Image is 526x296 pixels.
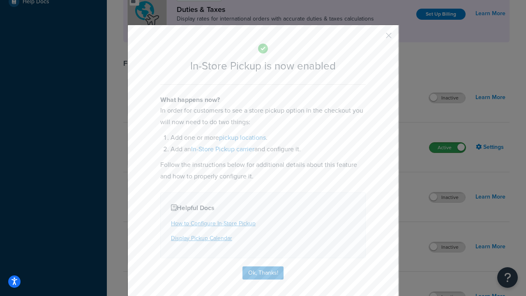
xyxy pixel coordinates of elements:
[160,105,366,128] p: In order for customers to see a store pickup option in the checkout you will now need to do two t...
[219,133,266,142] a: pickup locations
[171,234,232,243] a: Display Pickup Calendar
[171,203,355,213] h4: Helpful Docs
[171,219,256,228] a: How to Configure In-Store Pickup
[160,60,366,72] h2: In-Store Pickup is now enabled
[171,132,366,143] li: Add one or more .
[242,266,284,280] button: Ok, Thanks!
[191,144,254,154] a: In-Store Pickup carrier
[171,143,366,155] li: Add an and configure it.
[160,159,366,182] p: Follow the instructions below for additional details about this feature and how to properly confi...
[160,95,366,105] h4: What happens now?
